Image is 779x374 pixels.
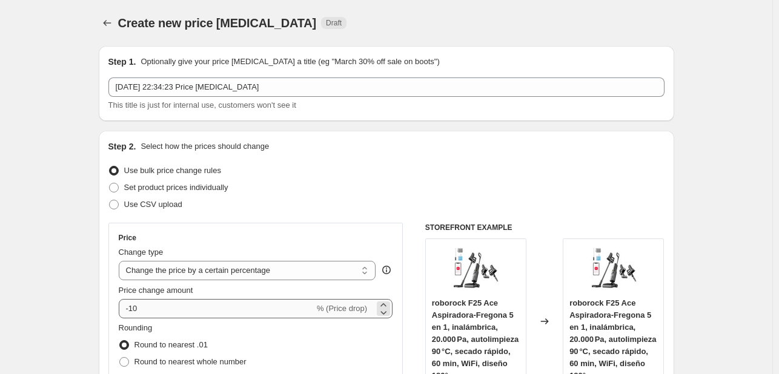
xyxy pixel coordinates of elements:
[425,223,665,232] h6: STOREFRONT EXAMPLE
[134,340,208,349] span: Round to nearest .01
[124,200,182,209] span: Use CSV upload
[108,77,665,97] input: 30% off holiday sale
[108,140,136,153] h2: Step 2.
[380,264,393,276] div: help
[99,15,116,31] button: Price change jobs
[326,18,342,28] span: Draft
[124,183,228,192] span: Set product prices individually
[119,286,193,295] span: Price change amount
[108,56,136,68] h2: Step 1.
[119,299,314,318] input: -15
[589,245,638,294] img: 61RTI9uGXhL_80x.jpg
[119,323,153,332] span: Rounding
[119,248,164,257] span: Change type
[141,140,269,153] p: Select how the prices should change
[124,166,221,175] span: Use bulk price change rules
[118,16,317,30] span: Create new price [MEDICAL_DATA]
[317,304,367,313] span: % (Price drop)
[451,245,500,294] img: 61RTI9uGXhL_80x.jpg
[108,100,296,110] span: This title is just for internal use, customers won't see it
[141,56,439,68] p: Optionally give your price [MEDICAL_DATA] a title (eg "March 30% off sale on boots")
[119,233,136,243] h3: Price
[134,357,247,366] span: Round to nearest whole number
